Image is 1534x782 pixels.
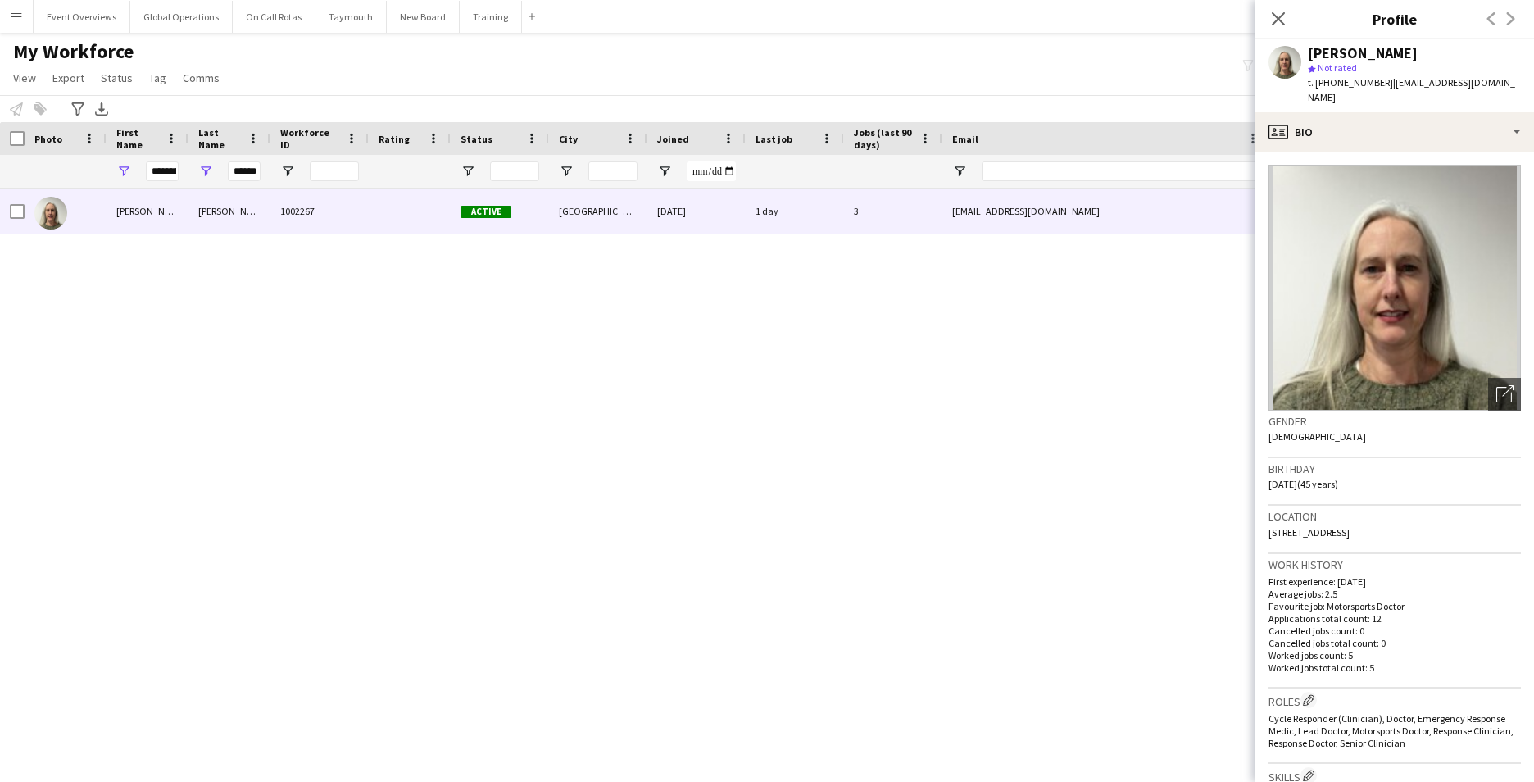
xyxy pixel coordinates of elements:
[952,164,967,179] button: Open Filter Menu
[460,1,522,33] button: Training
[1268,712,1514,749] span: Cycle Responder (Clinician), Doctor, Emergency Response Medic, Lead Doctor, Motorsports Doctor, R...
[1308,76,1393,89] span: t. [PHONE_NUMBER]
[198,164,213,179] button: Open Filter Menu
[461,206,511,218] span: Active
[280,126,339,151] span: Workforce ID
[176,67,226,89] a: Comms
[647,189,746,234] div: [DATE]
[92,99,111,119] app-action-btn: Export XLSX
[116,126,159,151] span: First Name
[982,161,1260,181] input: Email Filter Input
[1255,8,1534,30] h3: Profile
[942,189,1270,234] div: [EMAIL_ADDRESS][DOMAIN_NAME]
[1268,575,1521,588] p: First experience: [DATE]
[1268,600,1521,612] p: Favourite job: Motorsports Doctor
[952,133,978,145] span: Email
[657,164,672,179] button: Open Filter Menu
[1268,692,1521,709] h3: Roles
[461,133,492,145] span: Status
[34,197,67,230] img: Caroline Heggie
[310,161,359,181] input: Workforce ID Filter Input
[387,1,460,33] button: New Board
[1488,378,1521,411] div: Open photos pop-in
[94,67,139,89] a: Status
[657,133,689,145] span: Joined
[1268,557,1521,572] h3: Work history
[549,189,647,234] div: [GEOGRAPHIC_DATA]
[1268,588,1521,600] p: Average jobs: 2.5
[490,161,539,181] input: Status Filter Input
[7,67,43,89] a: View
[559,164,574,179] button: Open Filter Menu
[46,67,91,89] a: Export
[1268,649,1521,662] p: Worked jobs count: 5
[854,126,913,151] span: Jobs (last 90 days)
[1268,625,1521,637] p: Cancelled jobs count: 0
[588,161,638,181] input: City Filter Input
[270,189,369,234] div: 1002267
[116,164,131,179] button: Open Filter Menu
[1268,478,1338,490] span: [DATE] (45 years)
[1308,76,1515,103] span: | [EMAIL_ADDRESS][DOMAIN_NAME]
[101,70,133,85] span: Status
[1268,637,1521,649] p: Cancelled jobs total count: 0
[844,189,942,234] div: 3
[1268,165,1521,411] img: Crew avatar or photo
[1268,430,1366,443] span: [DEMOGRAPHIC_DATA]
[1268,526,1350,539] span: [STREET_ADDRESS]
[1268,509,1521,524] h3: Location
[1268,461,1521,476] h3: Birthday
[1268,612,1521,625] p: Applications total count: 12
[143,67,173,89] a: Tag
[68,99,88,119] app-action-btn: Advanced filters
[228,161,261,181] input: Last Name Filter Input
[130,1,233,33] button: Global Operations
[183,70,220,85] span: Comms
[233,1,315,33] button: On Call Rotas
[1255,112,1534,152] div: Bio
[280,164,295,179] button: Open Filter Menu
[1308,46,1418,61] div: [PERSON_NAME]
[756,133,792,145] span: Last job
[146,161,179,181] input: First Name Filter Input
[1268,662,1521,674] p: Worked jobs total count: 5
[149,70,166,85] span: Tag
[746,189,844,234] div: 1 day
[687,161,736,181] input: Joined Filter Input
[13,39,134,64] span: My Workforce
[198,126,241,151] span: Last Name
[13,70,36,85] span: View
[1318,61,1357,74] span: Not rated
[34,1,130,33] button: Event Overviews
[34,133,62,145] span: Photo
[1268,414,1521,429] h3: Gender
[188,189,270,234] div: [PERSON_NAME]
[461,164,475,179] button: Open Filter Menu
[559,133,578,145] span: City
[107,189,188,234] div: [PERSON_NAME]
[379,133,410,145] span: Rating
[315,1,387,33] button: Taymouth
[52,70,84,85] span: Export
